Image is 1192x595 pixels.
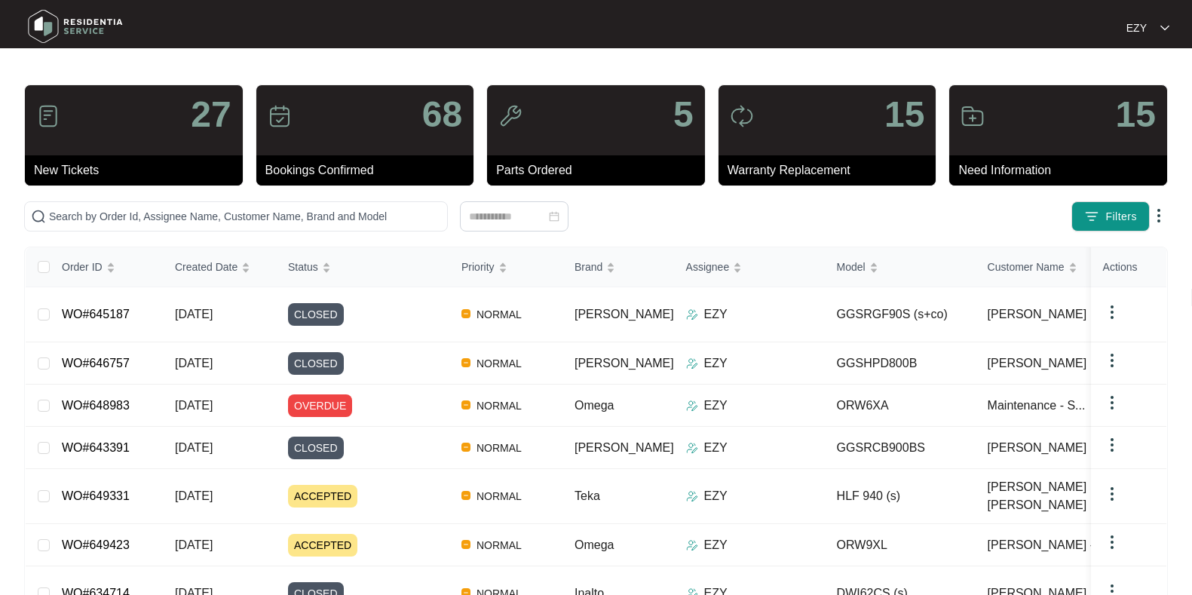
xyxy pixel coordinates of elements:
[1150,207,1168,225] img: dropdown arrow
[1084,209,1099,224] img: filter icon
[288,437,344,459] span: CLOSED
[575,538,614,551] span: Omega
[575,489,600,502] span: Teka
[575,259,602,275] span: Brand
[1103,533,1121,551] img: dropdown arrow
[704,487,728,505] p: EZY
[34,161,243,179] p: New Tickets
[461,443,470,452] img: Vercel Logo
[31,209,46,224] img: search-icon
[288,394,352,417] span: OVERDUE
[461,309,470,318] img: Vercel Logo
[23,4,128,49] img: residentia service logo
[704,305,728,324] p: EZY
[686,442,698,454] img: Assigner Icon
[496,161,705,179] p: Parts Ordered
[825,247,976,287] th: Model
[1071,201,1150,232] button: filter iconFilters
[175,538,213,551] span: [DATE]
[575,441,674,454] span: [PERSON_NAME]
[686,308,698,321] img: Assigner Icon
[62,441,130,454] a: WO#643391
[461,259,495,275] span: Priority
[288,534,357,557] span: ACCEPTED
[288,303,344,326] span: CLOSED
[884,97,924,133] p: 15
[470,536,528,554] span: NORMAL
[470,397,528,415] span: NORMAL
[562,247,674,287] th: Brand
[163,247,276,287] th: Created Date
[470,439,528,457] span: NORMAL
[825,287,976,342] td: GGSRGF90S (s+co)
[988,439,1087,457] span: [PERSON_NAME]
[62,538,130,551] a: WO#649423
[191,97,231,133] p: 27
[422,97,462,133] p: 68
[825,469,976,524] td: HLF 940 (s)
[686,259,730,275] span: Assignee
[288,485,357,508] span: ACCEPTED
[1103,485,1121,503] img: dropdown arrow
[837,259,866,275] span: Model
[1103,351,1121,370] img: dropdown arrow
[674,247,825,287] th: Assignee
[704,397,728,415] p: EZY
[175,399,213,412] span: [DATE]
[1160,24,1169,32] img: dropdown arrow
[1103,303,1121,321] img: dropdown arrow
[730,104,754,128] img: icon
[288,259,318,275] span: Status
[575,308,674,321] span: [PERSON_NAME]
[686,490,698,502] img: Assigner Icon
[461,358,470,367] img: Vercel Logo
[673,97,694,133] p: 5
[988,305,1087,324] span: [PERSON_NAME]
[825,385,976,427] td: ORW6XA
[704,439,728,457] p: EZY
[175,259,237,275] span: Created Date
[961,104,985,128] img: icon
[825,342,976,385] td: GGSHPD800B
[1116,97,1156,133] p: 15
[276,247,449,287] th: Status
[728,161,936,179] p: Warranty Replacement
[988,536,1105,554] span: [PERSON_NAME] -...
[704,536,728,554] p: EZY
[449,247,562,287] th: Priority
[288,352,344,375] span: CLOSED
[686,357,698,370] img: Assigner Icon
[62,357,130,370] a: WO#646757
[50,247,163,287] th: Order ID
[1105,209,1137,225] span: Filters
[575,357,674,370] span: [PERSON_NAME]
[686,400,698,412] img: Assigner Icon
[1103,436,1121,454] img: dropdown arrow
[825,427,976,469] td: GGSRCB900BS
[175,357,213,370] span: [DATE]
[175,489,213,502] span: [DATE]
[575,399,614,412] span: Omega
[461,540,470,549] img: Vercel Logo
[470,487,528,505] span: NORMAL
[988,259,1065,275] span: Customer Name
[49,208,441,225] input: Search by Order Id, Assignee Name, Customer Name, Brand and Model
[1091,247,1166,287] th: Actions
[1103,394,1121,412] img: dropdown arrow
[461,400,470,409] img: Vercel Logo
[36,104,60,128] img: icon
[62,308,130,321] a: WO#645187
[62,259,103,275] span: Order ID
[62,489,130,502] a: WO#649331
[686,539,698,551] img: Assigner Icon
[988,397,1086,415] span: Maintenance - S...
[265,161,474,179] p: Bookings Confirmed
[461,491,470,500] img: Vercel Logo
[470,305,528,324] span: NORMAL
[268,104,292,128] img: icon
[988,478,1107,514] span: [PERSON_NAME] [PERSON_NAME]
[825,524,976,566] td: ORW9XL
[958,161,1167,179] p: Need Information
[175,308,213,321] span: [DATE]
[988,354,1087,373] span: [PERSON_NAME]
